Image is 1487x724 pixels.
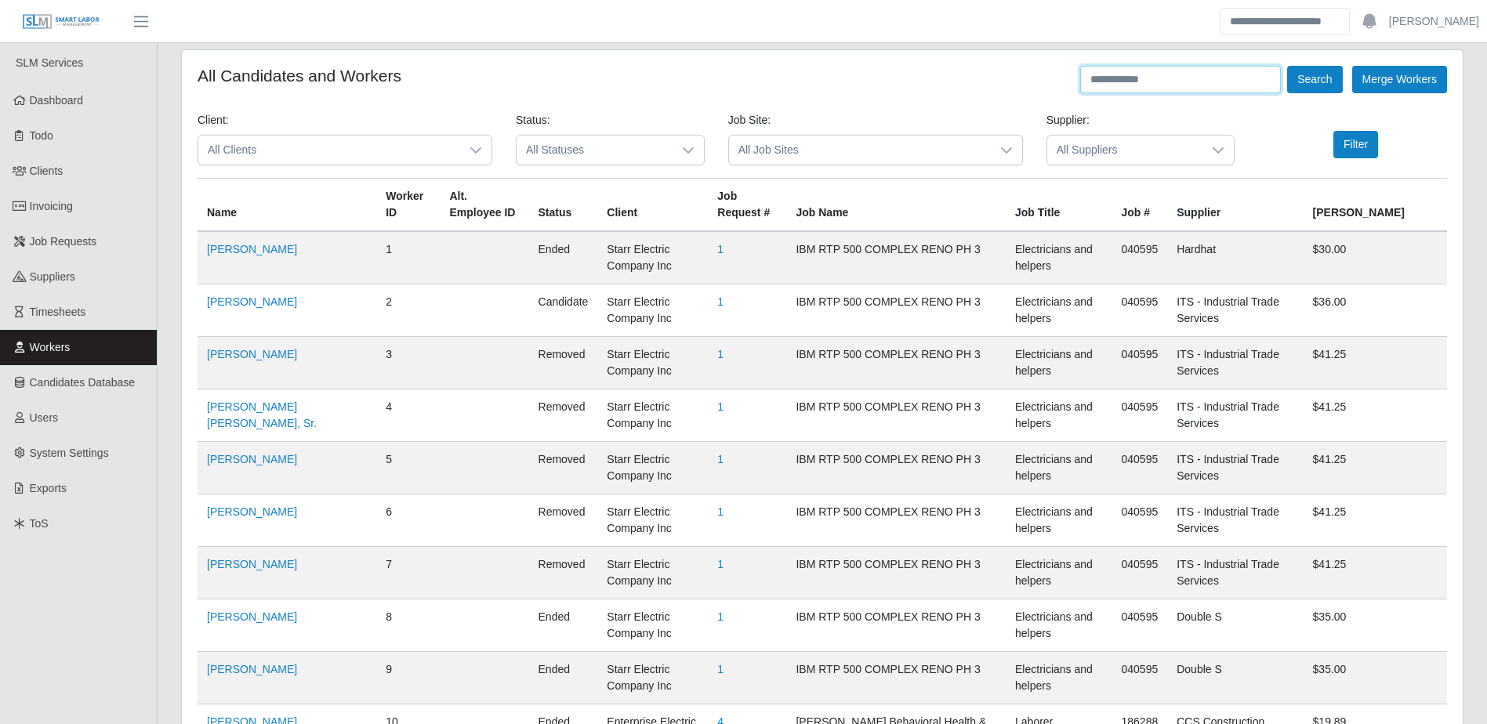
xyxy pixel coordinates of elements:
[198,179,376,232] th: Name
[786,599,1006,652] td: IBM RTP 500 COMPLEX RENO PH 3
[30,306,86,318] span: Timesheets
[597,599,708,652] td: Starr Electric Company Inc
[529,284,598,337] td: candidate
[717,610,724,623] a: 1
[1389,13,1479,30] a: [PERSON_NAME]
[1006,389,1112,442] td: Electricians and helpers
[1304,442,1447,494] td: $41.25
[717,295,724,308] a: 1
[376,231,440,284] td: 1
[1006,599,1112,652] td: Electricians and helpers
[717,400,724,413] a: 1
[786,337,1006,389] td: IBM RTP 500 COMPLEX RENO PH 3
[376,337,440,389] td: 3
[198,66,401,85] h4: All Candidates and Workers
[717,663,724,675] a: 1
[30,270,75,283] span: Suppliers
[597,494,708,547] td: Starr Electric Company Inc
[30,482,67,494] span: Exports
[516,112,550,129] label: Status:
[207,400,317,429] a: [PERSON_NAME] [PERSON_NAME], Sr.
[30,94,84,107] span: Dashboard
[708,179,786,232] th: Job Request #
[529,599,598,652] td: ended
[1167,652,1303,704] td: Double S
[30,235,97,248] span: Job Requests
[376,284,440,337] td: 2
[1167,179,1303,232] th: Supplier
[1304,179,1447,232] th: [PERSON_NAME]
[1304,547,1447,599] td: $41.25
[22,13,100,31] img: SLM Logo
[786,494,1006,547] td: IBM RTP 500 COMPLEX RENO PH 3
[376,179,440,232] th: Worker ID
[1167,599,1303,652] td: Double S
[30,447,109,459] span: System Settings
[717,243,724,255] a: 1
[1112,599,1168,652] td: 040595
[1006,337,1112,389] td: Electricians and helpers
[786,652,1006,704] td: IBM RTP 500 COMPLEX RENO PH 3
[717,558,724,570] a: 1
[376,389,440,442] td: 4
[786,547,1006,599] td: IBM RTP 500 COMPLEX RENO PH 3
[786,231,1006,284] td: IBM RTP 500 COMPLEX RENO PH 3
[207,453,297,465] a: [PERSON_NAME]
[1167,337,1303,389] td: ITS - Industrial Trade Services
[1304,231,1447,284] td: $30.00
[376,599,440,652] td: 8
[517,136,673,165] span: All Statuses
[597,442,708,494] td: Starr Electric Company Inc
[207,663,297,675] a: [PERSON_NAME]
[1304,337,1447,389] td: $41.25
[529,442,598,494] td: removed
[207,505,297,518] a: [PERSON_NAME]
[1112,389,1168,442] td: 040595
[597,179,708,232] th: Client
[1167,494,1303,547] td: ITS - Industrial Trade Services
[1006,231,1112,284] td: Electricians and helpers
[376,547,440,599] td: 7
[786,389,1006,442] td: IBM RTP 500 COMPLEX RENO PH 3
[30,341,71,353] span: Workers
[1006,179,1112,232] th: Job Title
[529,337,598,389] td: removed
[597,652,708,704] td: Starr Electric Company Inc
[717,348,724,360] a: 1
[207,610,297,623] a: [PERSON_NAME]
[1304,599,1447,652] td: $35.00
[529,231,598,284] td: ended
[529,547,598,599] td: removed
[1167,284,1303,337] td: ITS - Industrial Trade Services
[1006,284,1112,337] td: Electricians and helpers
[1006,442,1112,494] td: Electricians and helpers
[597,337,708,389] td: Starr Electric Company Inc
[16,56,83,69] span: SLM Services
[597,231,708,284] td: Starr Electric Company Inc
[207,348,297,360] a: [PERSON_NAME]
[529,389,598,442] td: removed
[376,494,440,547] td: 6
[597,389,708,442] td: Starr Electric Company Inc
[529,652,598,704] td: ended
[1304,284,1447,337] td: $36.00
[1047,136,1203,165] span: All Suppliers
[376,652,440,704] td: 9
[1167,389,1303,442] td: ITS - Industrial Trade Services
[1006,494,1112,547] td: Electricians and helpers
[1333,131,1378,158] button: Filter
[717,505,724,518] a: 1
[1112,284,1168,337] td: 040595
[1220,8,1350,35] input: Search
[198,112,229,129] label: Client:
[1167,442,1303,494] td: ITS - Industrial Trade Services
[1006,652,1112,704] td: Electricians and helpers
[1112,442,1168,494] td: 040595
[207,295,297,308] a: [PERSON_NAME]
[717,453,724,465] a: 1
[376,442,440,494] td: 5
[1352,66,1447,93] button: Merge Workers
[1046,112,1090,129] label: Supplier:
[30,129,53,142] span: Todo
[597,284,708,337] td: Starr Electric Company Inc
